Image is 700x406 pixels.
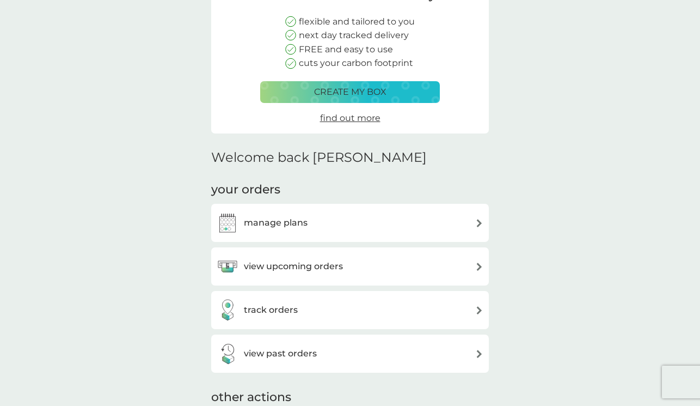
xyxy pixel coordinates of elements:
[244,259,343,274] h3: view upcoming orders
[475,263,483,271] img: arrow right
[244,303,298,317] h3: track orders
[320,111,380,125] a: find out more
[211,389,291,406] h3: other actions
[211,181,280,198] h3: your orders
[314,85,386,99] p: create my box
[475,306,483,314] img: arrow right
[260,81,440,103] button: create my box
[299,56,413,70] p: cuts your carbon footprint
[299,28,409,43] p: next day tracked delivery
[299,43,393,57] p: FREE and easy to use
[244,347,317,361] h3: view past orders
[475,350,483,358] img: arrow right
[299,15,415,29] p: flexible and tailored to you
[211,150,427,166] h2: Welcome back [PERSON_NAME]
[475,219,483,227] img: arrow right
[320,113,380,123] span: find out more
[244,216,308,230] h3: manage plans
